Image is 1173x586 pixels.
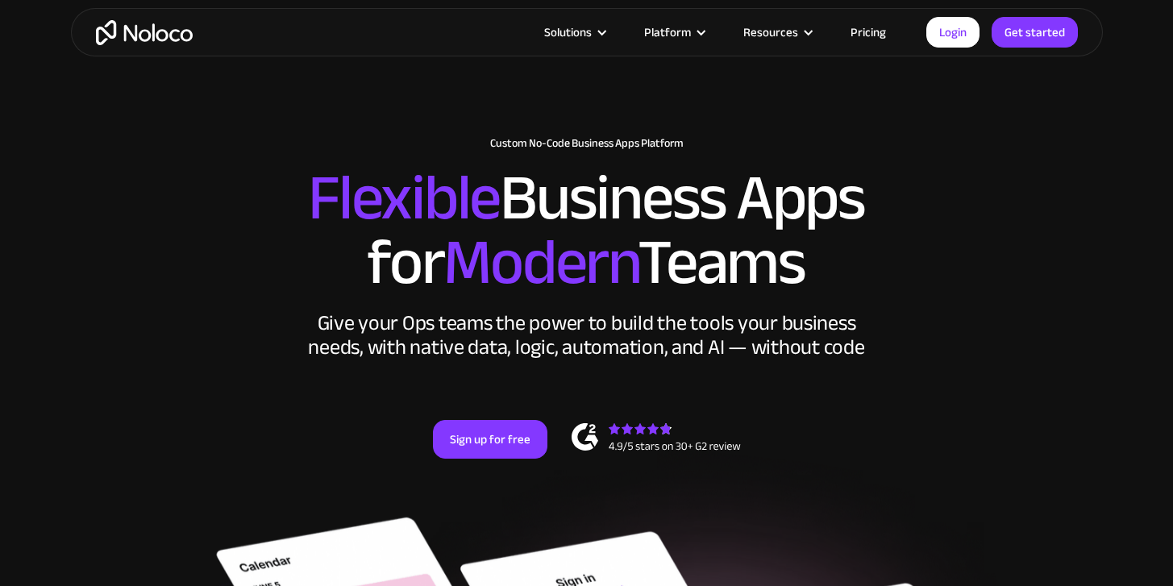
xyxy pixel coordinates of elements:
[926,17,980,48] a: Login
[644,22,691,43] div: Platform
[305,311,869,359] div: Give your Ops teams the power to build the tools your business needs, with native data, logic, au...
[743,22,798,43] div: Resources
[624,22,723,43] div: Platform
[433,420,547,459] a: Sign up for free
[830,22,906,43] a: Pricing
[723,22,830,43] div: Resources
[992,17,1078,48] a: Get started
[443,202,638,322] span: Modern
[87,166,1087,295] h2: Business Apps for Teams
[544,22,592,43] div: Solutions
[96,20,193,45] a: home
[524,22,624,43] div: Solutions
[87,137,1087,150] h1: Custom No-Code Business Apps Platform
[308,138,500,258] span: Flexible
